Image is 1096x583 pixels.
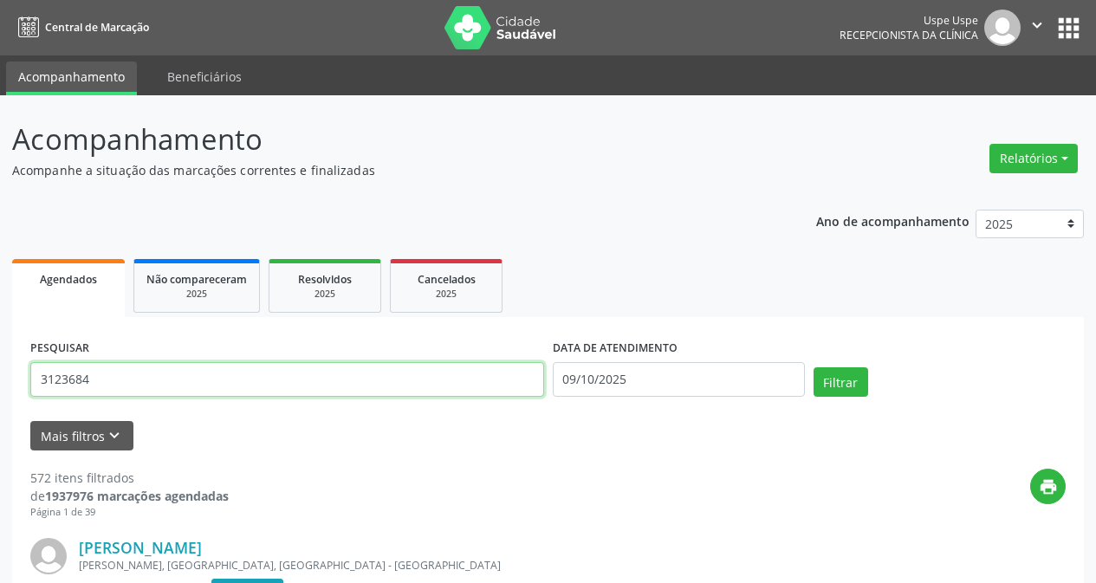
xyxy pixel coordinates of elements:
a: [PERSON_NAME] [79,538,202,557]
div: [PERSON_NAME], [GEOGRAPHIC_DATA], [GEOGRAPHIC_DATA] - [GEOGRAPHIC_DATA] [79,558,806,573]
div: 2025 [282,288,368,301]
img: img [30,538,67,574]
label: PESQUISAR [30,335,89,362]
button:  [1021,10,1054,46]
i:  [1028,16,1047,35]
span: Resolvidos [298,272,352,287]
button: Filtrar [814,367,868,397]
span: Cancelados [418,272,476,287]
a: Central de Marcação [12,13,149,42]
div: 2025 [403,288,490,301]
span: Recepcionista da clínica [840,28,978,42]
input: Selecione um intervalo [553,362,805,397]
span: Não compareceram [146,272,247,287]
p: Ano de acompanhamento [816,210,970,231]
div: 2025 [146,288,247,301]
p: Acompanhe a situação das marcações correntes e finalizadas [12,161,762,179]
div: Página 1 de 39 [30,505,229,520]
input: Nome, código do beneficiário ou CPF [30,362,544,397]
button: Mais filtroskeyboard_arrow_down [30,421,133,451]
span: Central de Marcação [45,20,149,35]
div: de [30,487,229,505]
button: apps [1054,13,1084,43]
div: Uspe Uspe [840,13,978,28]
strong: 1937976 marcações agendadas [45,488,229,504]
a: Beneficiários [155,62,254,92]
img: img [984,10,1021,46]
button: Relatórios [989,144,1078,173]
div: 572 itens filtrados [30,469,229,487]
i: keyboard_arrow_down [105,426,124,445]
p: Acompanhamento [12,118,762,161]
span: Agendados [40,272,97,287]
a: Acompanhamento [6,62,137,95]
label: DATA DE ATENDIMENTO [553,335,678,362]
i: print [1039,477,1058,496]
button: print [1030,469,1066,504]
